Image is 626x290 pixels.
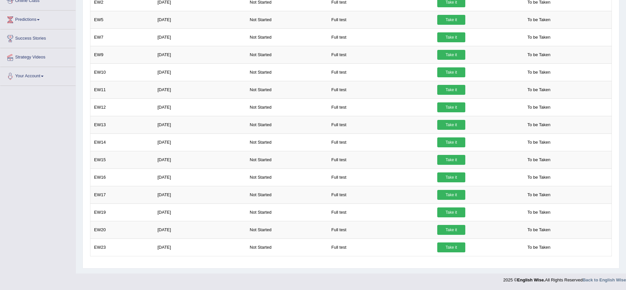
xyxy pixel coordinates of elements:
[246,238,328,256] td: Not Started
[524,225,554,235] span: To be Taken
[328,133,434,151] td: Full test
[524,190,554,200] span: To be Taken
[154,46,246,63] td: [DATE]
[154,168,246,186] td: [DATE]
[437,155,465,165] a: Take it
[524,242,554,252] span: To be Taken
[246,221,328,238] td: Not Started
[0,67,76,84] a: Your Account
[437,242,465,252] a: Take it
[524,67,554,77] span: To be Taken
[328,168,434,186] td: Full test
[437,120,465,130] a: Take it
[246,63,328,81] td: Not Started
[246,151,328,168] td: Not Started
[0,29,76,46] a: Success Stories
[90,186,154,203] td: EW17
[437,15,465,25] a: Take it
[246,81,328,98] td: Not Started
[154,186,246,203] td: [DATE]
[90,11,154,28] td: EW5
[583,277,626,282] a: Back to English Wise
[90,238,154,256] td: EW23
[524,207,554,217] span: To be Taken
[328,28,434,46] td: Full test
[90,98,154,116] td: EW12
[154,81,246,98] td: [DATE]
[524,155,554,165] span: To be Taken
[328,81,434,98] td: Full test
[503,273,626,283] div: 2025 © All Rights Reserved
[524,172,554,182] span: To be Taken
[154,151,246,168] td: [DATE]
[154,28,246,46] td: [DATE]
[524,102,554,112] span: To be Taken
[328,221,434,238] td: Full test
[246,168,328,186] td: Not Started
[328,238,434,256] td: Full test
[0,48,76,65] a: Strategy Videos
[437,102,465,112] a: Take it
[246,186,328,203] td: Not Started
[246,11,328,28] td: Not Started
[246,98,328,116] td: Not Started
[524,32,554,42] span: To be Taken
[246,28,328,46] td: Not Started
[90,63,154,81] td: EW10
[328,116,434,133] td: Full test
[437,50,465,60] a: Take it
[437,32,465,42] a: Take it
[437,190,465,200] a: Take it
[90,81,154,98] td: EW11
[517,277,545,282] strong: English Wise.
[0,11,76,27] a: Predictions
[154,133,246,151] td: [DATE]
[90,133,154,151] td: EW14
[90,221,154,238] td: EW20
[524,50,554,60] span: To be Taken
[154,203,246,221] td: [DATE]
[524,15,554,25] span: To be Taken
[154,221,246,238] td: [DATE]
[154,238,246,256] td: [DATE]
[90,28,154,46] td: EW7
[154,98,246,116] td: [DATE]
[328,203,434,221] td: Full test
[246,46,328,63] td: Not Started
[90,151,154,168] td: EW15
[437,85,465,95] a: Take it
[328,151,434,168] td: Full test
[154,63,246,81] td: [DATE]
[437,207,465,217] a: Take it
[524,120,554,130] span: To be Taken
[328,46,434,63] td: Full test
[437,172,465,182] a: Take it
[437,67,465,77] a: Take it
[328,63,434,81] td: Full test
[154,11,246,28] td: [DATE]
[437,225,465,235] a: Take it
[246,203,328,221] td: Not Started
[328,98,434,116] td: Full test
[524,85,554,95] span: To be Taken
[524,137,554,147] span: To be Taken
[246,133,328,151] td: Not Started
[328,11,434,28] td: Full test
[154,116,246,133] td: [DATE]
[246,116,328,133] td: Not Started
[90,116,154,133] td: EW13
[437,137,465,147] a: Take it
[90,203,154,221] td: EW19
[328,186,434,203] td: Full test
[90,46,154,63] td: EW9
[90,168,154,186] td: EW16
